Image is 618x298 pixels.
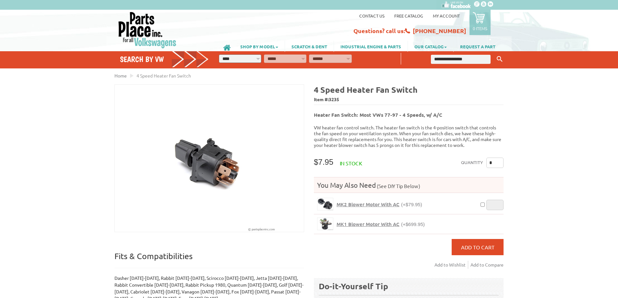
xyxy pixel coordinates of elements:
p: Fits & Compatibilities [114,251,304,268]
span: MK1 Blower Motor With AC [337,221,399,227]
span: (See DIY Tip Below) [376,183,420,189]
span: 3235 [329,96,339,102]
p: 0 items [473,26,487,31]
img: 4 Speed Heater Fan Switch [115,85,304,232]
label: Quantity [461,158,483,168]
a: SHOP BY MODEL [234,41,285,52]
a: Home [114,73,127,78]
img: Parts Place Inc! [118,11,177,49]
a: Add to Wishlist [434,261,468,269]
p: VW heater fan control switch. The heater fan switch is the 4-position switch that controls the fa... [314,125,504,148]
span: (+$79.95) [401,202,422,207]
a: My Account [433,13,460,18]
a: MK2 Blower Motor With AC [317,198,333,210]
a: 0 items [469,10,491,35]
a: INDUSTRIAL ENGINE & PARTS [334,41,408,52]
img: MK2 Blower Motor With AC [317,198,333,210]
b: 4 Speed Heater Fan Switch [314,84,418,95]
span: $7.95 [314,158,333,166]
button: Keyword Search [495,54,505,65]
b: Heater Fan Switch: Most VWs 77-97 - 4 Speeds, w/ A/C [314,112,442,118]
a: OUR CATALOG [408,41,453,52]
span: Add to Cart [461,244,494,250]
button: Add to Cart [452,239,504,255]
h4: Search by VW [120,54,209,64]
span: 4 Speed Heater Fan Switch [137,73,191,78]
span: Item #: [314,95,504,104]
a: REQUEST A PART [454,41,502,52]
a: MK2 Blower Motor With AC(+$79.95) [337,201,422,208]
a: Add to Compare [470,261,504,269]
a: SCRATCH & DENT [285,41,334,52]
span: MK2 Blower Motor With AC [337,201,399,208]
img: MK1 Blower Motor With AC [317,218,333,230]
span: (+$699.95) [401,221,425,227]
a: MK1 Blower Motor With AC(+$699.95) [337,221,425,227]
span: In stock [340,160,362,166]
h4: You May Also Need [314,181,504,189]
a: Contact us [359,13,385,18]
b: Do-it-Yourself Tip [319,281,388,291]
a: Free Catalog [394,13,423,18]
a: MK1 Blower Motor With AC [317,218,333,230]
